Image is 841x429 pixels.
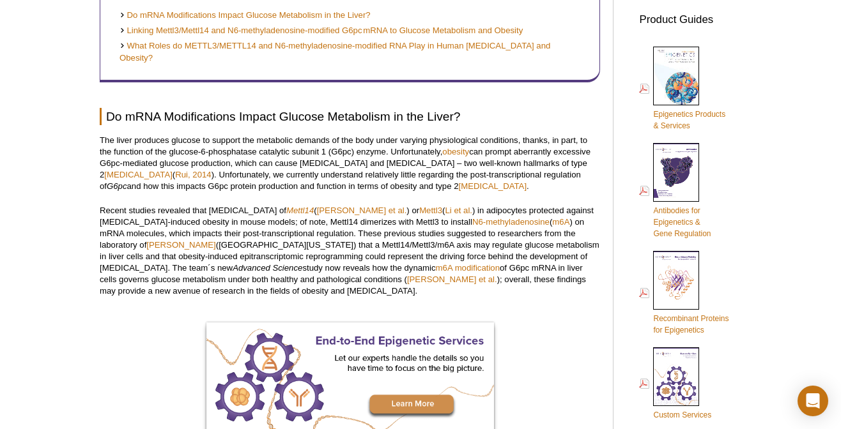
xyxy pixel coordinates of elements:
span: Recombinant Proteins for Epigenetics [653,314,729,335]
a: Mettl14 [286,206,314,215]
a: Epigenetics Products& Services [639,45,725,133]
a: Rui, 2014 [175,170,211,179]
a: [PERSON_NAME] et al. [317,206,407,215]
a: [PERSON_NAME] et al. [407,275,497,284]
a: Do mRNA Modifications Impact Glucose Metabolism in the Liver? [120,10,371,22]
a: Recombinant Proteinsfor Epigenetics [639,250,729,337]
em: Advanced Science [233,263,302,273]
img: Abs_epi_2015_cover_web_70x200 [653,143,699,202]
a: Linking Mettl3/Mettl14 and N6-methyladenosine-modified G6pc mRNA to Glucose Metabolism and Obesity [120,25,523,37]
a: N6-methyladenosine [472,217,550,227]
img: Epi_brochure_140604_cover_web_70x200 [653,47,699,105]
img: Custom_Services_cover [653,347,699,406]
span: Custom Services [653,410,711,419]
a: Li et al. [445,206,472,215]
h2: Do mRNA Modifications Impact Glucose Metabolism in the Liver? [100,108,600,125]
p: Recent studies revealed that [MEDICAL_DATA] of ( ) or ( ) in adipocytes protected against [MEDICA... [100,205,600,297]
a: obesity [442,147,469,156]
img: Rec_prots_140604_cover_web_70x200 [653,251,699,310]
a: Antibodies forEpigenetics &Gene Regulation [639,142,711,241]
a: What Roles do METTL3/METTL14 and N6-methyladenosine-modified RNA Play in Human [MEDICAL_DATA] and... [120,40,575,64]
a: Custom Services [639,346,711,422]
a: Mettl3 [419,206,442,215]
div: Open Intercom Messenger [798,386,828,416]
a: [PERSON_NAME] [146,240,215,250]
a: m6A [552,217,569,227]
a: m6A modification [436,263,500,273]
h3: Product Guides [639,7,741,26]
span: Antibodies for Epigenetics & Gene Regulation [653,206,711,238]
a: [MEDICAL_DATA] [459,181,527,191]
span: Epigenetics Products & Services [653,110,725,130]
em: G6pc [107,181,127,191]
p: The liver produces glucose to support the metabolic demands of the body under varying physiologic... [100,135,600,192]
a: [MEDICAL_DATA] [104,170,173,179]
